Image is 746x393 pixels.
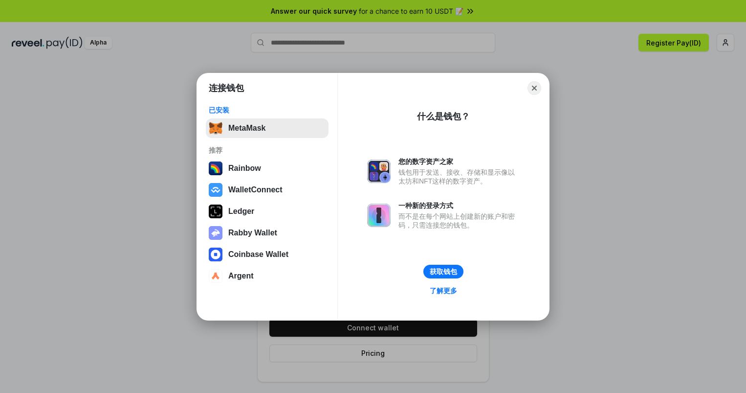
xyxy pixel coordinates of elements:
button: Close [527,81,541,95]
img: svg+xml,%3Csvg%20width%3D%2228%22%20height%3D%2228%22%20viewBox%3D%220%200%2028%2028%22%20fill%3D... [209,183,222,197]
div: 一种新的登录方式 [398,201,520,210]
div: 推荐 [209,146,326,155]
button: Coinbase Wallet [206,245,329,264]
div: Ledger [228,207,254,216]
img: svg+xml,%3Csvg%20xmlns%3D%22http%3A%2F%2Fwww.w3.org%2F2000%2Fsvg%22%20fill%3D%22none%22%20viewBox... [367,204,391,227]
button: Rainbow [206,159,329,178]
div: 获取钱包 [430,267,457,276]
div: 钱包用于发送、接收、存储和显示像以太坊和NFT这样的数字资产。 [398,168,520,185]
img: svg+xml,%3Csvg%20fill%3D%22none%22%20height%3D%2233%22%20viewBox%3D%220%200%2035%2033%22%20width%... [209,121,222,135]
div: 而不是在每个网站上创建新的账户和密码，只需连接您的钱包。 [398,212,520,230]
img: svg+xml,%3Csvg%20xmlns%3D%22http%3A%2F%2Fwww.w3.org%2F2000%2Fsvg%22%20width%3D%2228%22%20height%3... [209,205,222,218]
div: MetaMask [228,124,265,133]
button: Rabby Wallet [206,223,329,243]
div: 什么是钱包？ [417,111,470,122]
img: svg+xml,%3Csvg%20width%3D%2228%22%20height%3D%2228%22%20viewBox%3D%220%200%2028%2028%22%20fill%3D... [209,269,222,283]
img: svg+xml,%3Csvg%20xmlns%3D%22http%3A%2F%2Fwww.w3.org%2F2000%2Fsvg%22%20fill%3D%22none%22%20viewBox... [367,160,391,183]
div: Rainbow [228,164,261,173]
div: Coinbase Wallet [228,250,288,259]
div: Rabby Wallet [228,229,277,237]
button: Ledger [206,202,329,221]
button: WalletConnect [206,180,329,200]
img: svg+xml,%3Csvg%20width%3D%2228%22%20height%3D%2228%22%20viewBox%3D%220%200%2028%2028%22%20fill%3D... [209,248,222,261]
div: 已安装 [209,106,326,115]
div: 了解更多 [430,286,457,295]
h1: 连接钱包 [209,82,244,94]
img: svg+xml,%3Csvg%20width%3D%22120%22%20height%3D%22120%22%20viewBox%3D%220%200%20120%20120%22%20fil... [209,162,222,175]
button: MetaMask [206,118,329,138]
div: WalletConnect [228,185,283,194]
div: Argent [228,272,254,280]
div: 您的数字资产之家 [398,157,520,166]
button: 获取钱包 [423,265,463,278]
img: svg+xml,%3Csvg%20xmlns%3D%22http%3A%2F%2Fwww.w3.org%2F2000%2Fsvg%22%20fill%3D%22none%22%20viewBox... [209,226,222,240]
button: Argent [206,266,329,286]
a: 了解更多 [424,284,463,297]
